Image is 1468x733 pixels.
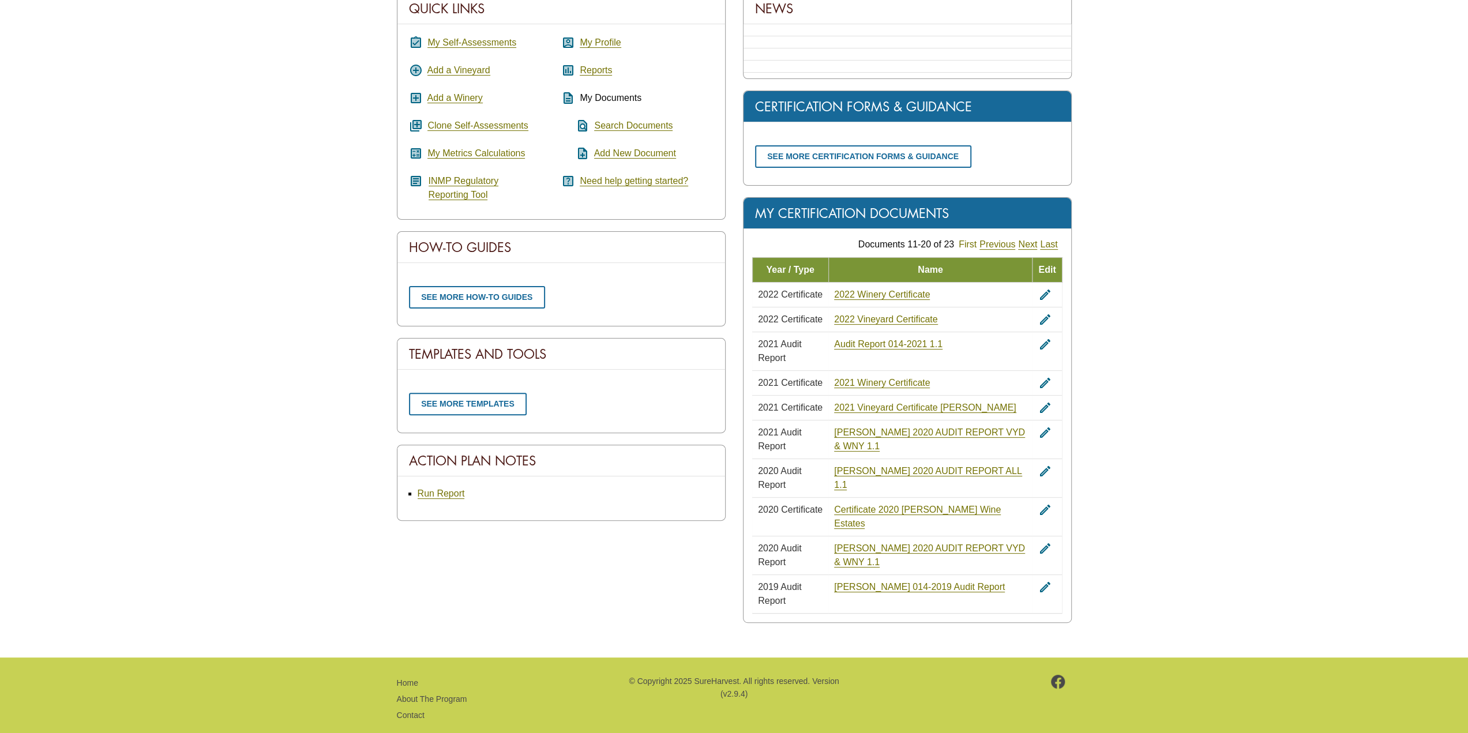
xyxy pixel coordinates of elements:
[627,675,840,701] p: © Copyright 2025 SureHarvest. All rights reserved. Version (v2.9.4)
[858,239,954,249] span: Documents 11-20 of 23
[834,466,1022,490] a: [PERSON_NAME] 2020 AUDIT REPORT ALL 1.1
[1038,466,1052,476] a: edit
[409,174,423,188] i: article
[752,257,828,282] td: Year / Type
[561,119,590,133] i: find_in_page
[561,146,590,160] i: note_add
[979,239,1015,250] a: Previous
[1038,464,1052,478] i: edit
[1038,580,1052,594] i: edit
[397,445,725,476] div: Action Plan Notes
[1038,401,1052,415] i: edit
[397,232,725,263] div: How-To Guides
[744,91,1071,122] div: Certification Forms & Guidance
[834,403,1016,413] a: 2021 Vineyard Certificate [PERSON_NAME]
[755,145,971,168] a: See more certification forms & guidance
[1038,337,1052,351] i: edit
[758,466,802,490] span: 2020 Audit Report
[758,427,802,451] span: 2021 Audit Report
[758,582,802,606] span: 2019 Audit Report
[758,339,802,363] span: 2021 Audit Report
[409,393,527,415] a: See more templates
[397,339,725,370] div: Templates And Tools
[834,314,937,325] a: 2022 Vineyard Certificate
[409,91,423,105] i: add_box
[959,239,977,250] a: First
[1038,503,1052,517] i: edit
[758,378,823,388] span: 2021 Certificate
[397,678,418,687] a: Home
[1033,257,1062,282] td: Edit
[427,37,516,48] a: My Self-Assessments
[580,176,688,186] a: Need help getting started?
[429,176,499,200] a: INMP RegulatoryReporting Tool
[834,378,930,388] a: 2021 Winery Certificate
[1038,427,1052,437] a: edit
[580,37,621,48] a: My Profile
[409,286,545,309] a: See more how-to guides
[594,148,676,159] a: Add New Document
[427,148,525,159] a: My Metrics Calculations
[409,119,423,133] i: queue
[1038,543,1052,553] a: edit
[409,36,423,50] i: assignment_turned_in
[1038,314,1052,324] a: edit
[561,174,575,188] i: help_center
[1038,542,1052,555] i: edit
[1018,239,1037,250] a: Next
[1038,288,1052,302] i: edit
[1038,426,1052,439] i: edit
[561,36,575,50] i: account_box
[1038,376,1052,390] i: edit
[409,146,423,160] i: calculate
[397,711,425,720] a: Contact
[427,93,483,103] a: Add a Winery
[758,505,823,514] span: 2020 Certificate
[758,543,802,567] span: 2020 Audit Report
[834,505,1001,529] a: Certificate 2020 [PERSON_NAME] Wine Estates
[1038,313,1052,326] i: edit
[834,290,930,300] a: 2022 Winery Certificate
[834,427,1025,452] a: [PERSON_NAME] 2020 AUDIT REPORT VYD & WNY 1.1
[758,290,823,299] span: 2022 Certificate
[834,543,1025,567] a: [PERSON_NAME] 2020 AUDIT REPORT VYD & WNY 1.1
[744,198,1071,229] div: My Certification Documents
[834,582,1005,592] a: [PERSON_NAME] 014-2019 Audit Report
[1038,505,1052,514] a: edit
[580,93,641,103] span: My Documents
[427,65,490,76] a: Add a Vineyard
[834,339,943,349] a: Audit Report 014-2021 1.1
[1038,378,1052,388] a: edit
[580,65,612,76] a: Reports
[758,314,823,324] span: 2022 Certificate
[828,257,1033,282] td: Name
[1040,239,1057,250] a: Last
[409,63,423,77] i: add_circle
[758,403,823,412] span: 2021 Certificate
[1038,290,1052,299] a: edit
[427,121,528,131] a: Clone Self-Assessments
[1051,675,1065,689] img: footer-facebook.png
[594,121,673,131] a: Search Documents
[561,63,575,77] i: assessment
[1038,582,1052,592] a: edit
[1038,339,1052,349] a: edit
[397,694,467,704] a: About The Program
[1038,403,1052,412] a: edit
[418,488,465,499] a: Run Report
[561,91,575,105] i: description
